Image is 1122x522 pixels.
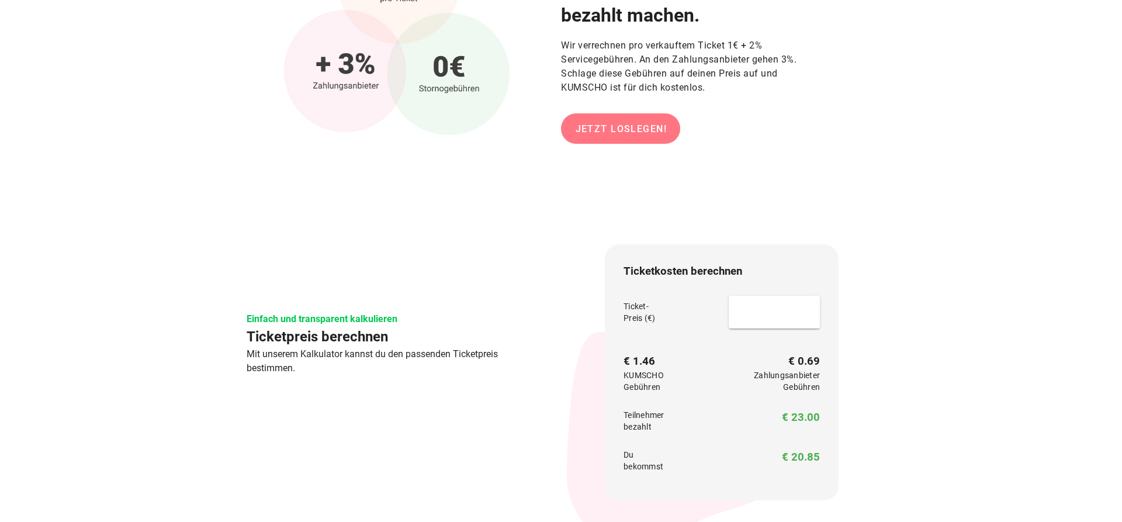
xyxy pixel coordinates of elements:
p: KUMSCHO Gebühren [624,369,653,393]
h2: Ticketpreis berechnen [247,326,554,347]
a: Jetzt loslegen! [561,113,680,144]
p: Mit unserem Kalkulator kannst du den passenden Ticketpreis bestimmen. [247,347,554,375]
p: Ticket-Preis (€) [624,300,662,324]
h3: € 0.69 [729,353,820,369]
h3: € 1.46 [624,353,715,369]
h3: Ticketkosten berechnen [624,263,820,279]
p: Einfach und transparent kalkulieren [247,312,554,326]
p: Wir verrechnen pro verkauftem Ticket 1€ + 2% Servicegebühren. An den Zahlungsanbieter gehen 3%. S... [561,29,824,104]
p: Zahlungsanbieter Gebühren [729,369,820,393]
h3: € 20.85 [729,449,820,465]
h3: € 23.00 [729,409,820,426]
p: Teilnehmer bezahlt [624,409,653,433]
span: Jetzt loslegen! [574,123,667,134]
p: Du bekommst [624,449,653,472]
